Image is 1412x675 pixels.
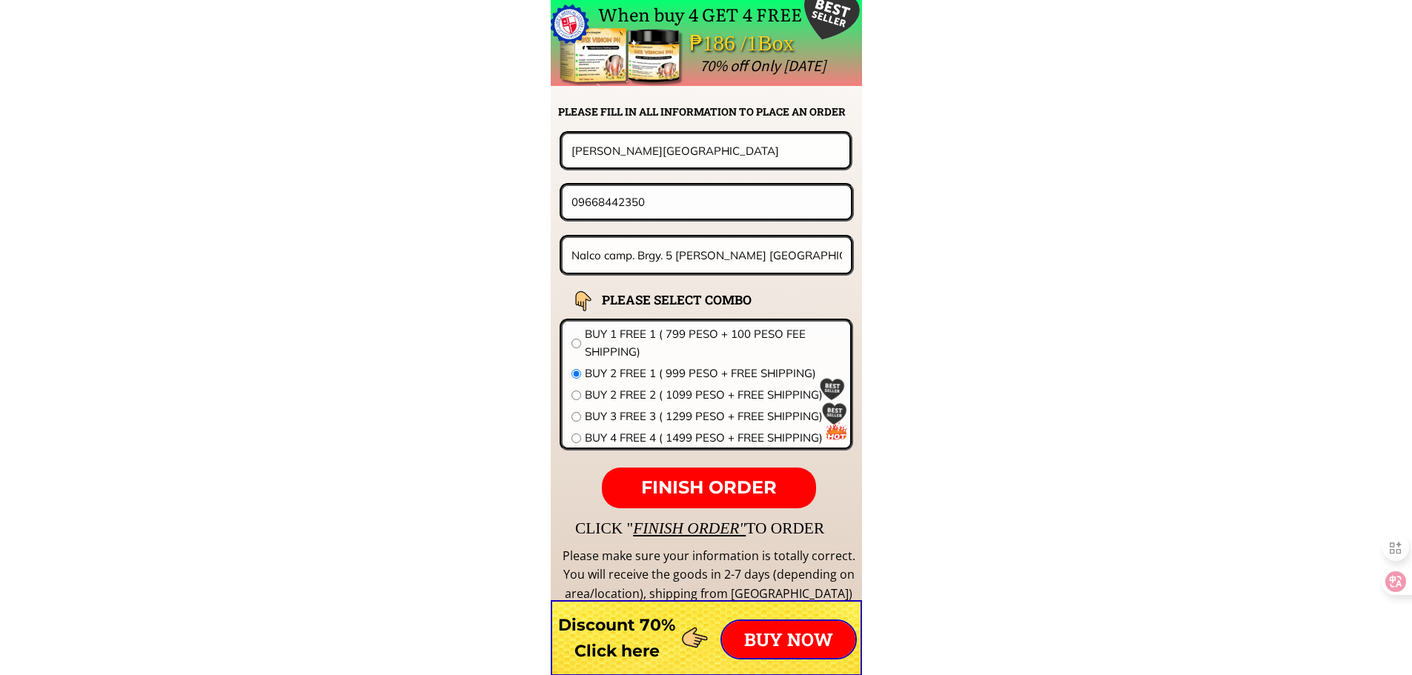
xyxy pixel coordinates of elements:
[558,104,861,120] h2: PLEASE FILL IN ALL INFORMATION TO PLACE AN ORDER
[585,325,841,361] span: BUY 1 FREE 1 ( 799 PESO + 100 PESO FEE SHIPPING)
[602,290,789,310] h2: PLEASE SELECT COMBO
[551,612,683,664] h3: Discount 70% Click here
[585,365,841,382] span: BUY 2 FREE 1 ( 999 PESO + FREE SHIPPING)
[560,547,857,604] div: Please make sure your information is totally correct. You will receive the goods in 2-7 days (dep...
[641,476,777,498] span: FINISH ORDER
[575,516,1257,541] div: CLICK " TO ORDER
[568,238,846,273] input: Address
[568,186,846,218] input: Phone number
[689,26,836,61] div: ₱186 /1Box
[585,408,841,425] span: BUY 3 FREE 3 ( 1299 PESO + FREE SHIPPING)
[585,386,841,404] span: BUY 2 FREE 2 ( 1099 PESO + FREE SHIPPING)
[700,53,1157,79] div: 70% off Only [DATE]
[585,429,841,447] span: BUY 4 FREE 4 ( 1499 PESO + FREE SHIPPING)
[722,621,855,658] p: BUY NOW
[568,134,844,167] input: Your name
[633,519,746,537] span: FINISH ORDER"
